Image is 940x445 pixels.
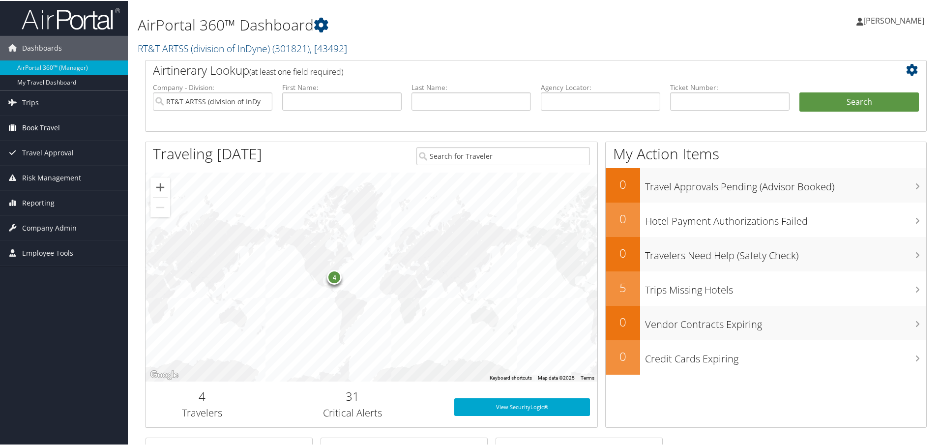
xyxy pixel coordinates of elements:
[645,346,926,365] h3: Credit Cards Expiring
[22,6,120,30] img: airportal-logo.png
[150,197,170,216] button: Zoom out
[22,190,55,214] span: Reporting
[153,82,272,91] label: Company - Division:
[606,175,640,192] h2: 0
[310,41,347,54] span: , [ 43492 ]
[22,35,62,59] span: Dashboards
[606,143,926,163] h1: My Action Items
[606,278,640,295] h2: 5
[282,82,402,91] label: First Name:
[538,374,575,380] span: Map data ©2025
[22,165,81,189] span: Risk Management
[541,82,660,91] label: Agency Locator:
[22,140,74,164] span: Travel Approval
[490,374,532,381] button: Keyboard shortcuts
[606,270,926,305] a: 5Trips Missing Hotels
[645,312,926,330] h3: Vendor Contracts Expiring
[645,277,926,296] h3: Trips Missing Hotels
[645,174,926,193] h3: Travel Approvals Pending (Advisor Booked)
[22,215,77,239] span: Company Admin
[138,41,347,54] a: RT&T ARTSS (division of InDyne)
[148,368,180,381] a: Open this area in Google Maps (opens a new window)
[856,5,934,34] a: [PERSON_NAME]
[606,313,640,329] h2: 0
[670,82,790,91] label: Ticket Number:
[22,89,39,114] span: Trips
[581,374,594,380] a: Terms (opens in new tab)
[645,243,926,262] h3: Travelers Need Help (Safety Check)
[138,14,669,34] h1: AirPortal 360™ Dashboard
[266,405,440,419] h3: Critical Alerts
[22,115,60,139] span: Book Travel
[454,397,590,415] a: View SecurityLogic®
[606,236,926,270] a: 0Travelers Need Help (Safety Check)
[249,65,343,76] span: (at least one field required)
[150,177,170,196] button: Zoom in
[799,91,919,111] button: Search
[272,41,310,54] span: ( 301821 )
[153,61,854,78] h2: Airtinerary Lookup
[148,368,180,381] img: Google
[416,146,590,164] input: Search for Traveler
[153,143,262,163] h1: Traveling [DATE]
[863,14,924,25] span: [PERSON_NAME]
[606,244,640,261] h2: 0
[327,268,342,283] div: 4
[411,82,531,91] label: Last Name:
[606,339,926,374] a: 0Credit Cards Expiring
[606,167,926,202] a: 0Travel Approvals Pending (Advisor Booked)
[153,387,251,404] h2: 4
[606,209,640,226] h2: 0
[606,305,926,339] a: 0Vendor Contracts Expiring
[266,387,440,404] h2: 31
[606,347,640,364] h2: 0
[22,240,73,265] span: Employee Tools
[153,405,251,419] h3: Travelers
[606,202,926,236] a: 0Hotel Payment Authorizations Failed
[645,208,926,227] h3: Hotel Payment Authorizations Failed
